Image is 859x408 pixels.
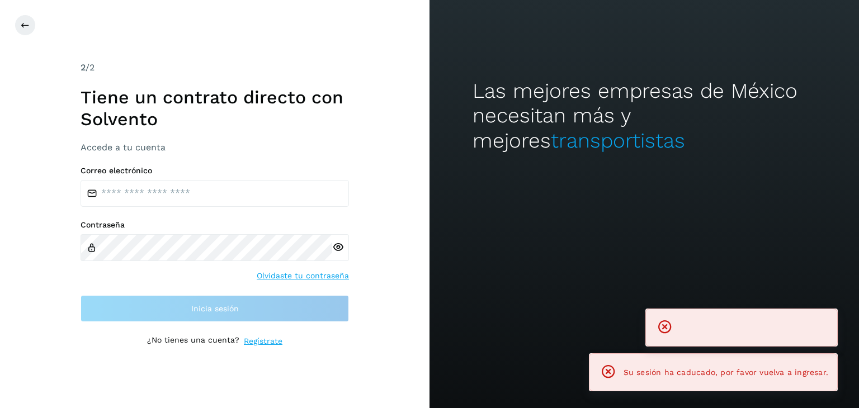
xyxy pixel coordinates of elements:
[244,335,282,347] a: Regístrate
[191,305,239,312] span: Inicia sesión
[81,295,349,322] button: Inicia sesión
[81,62,86,73] span: 2
[81,61,349,74] div: /2
[147,335,239,347] p: ¿No tienes una cuenta?
[551,129,685,153] span: transportistas
[624,368,828,377] span: Su sesión ha caducado, por favor vuelva a ingresar.
[81,166,349,175] label: Correo electrónico
[473,79,816,153] h2: Las mejores empresas de México necesitan más y mejores
[81,220,349,230] label: Contraseña
[81,142,349,153] h3: Accede a tu cuenta
[81,87,349,130] h1: Tiene un contrato directo con Solvento
[257,270,349,282] a: Olvidaste tu contraseña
